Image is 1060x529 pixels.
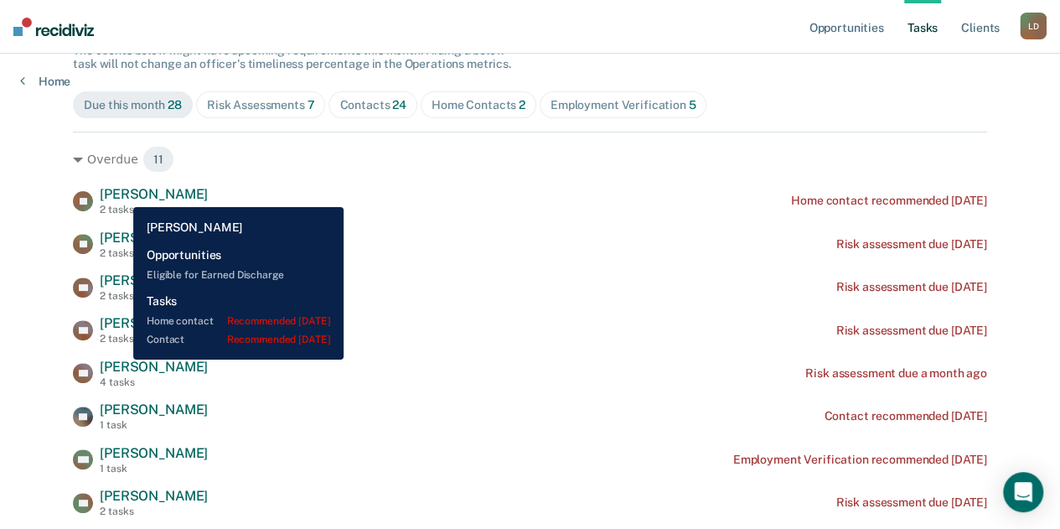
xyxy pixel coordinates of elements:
div: Risk assessment due [DATE] [835,237,986,252]
span: 28 [168,98,182,112]
div: Risk assessment due a month ago [805,366,987,381]
div: 2 tasks [100,204,208,215]
img: Recidiviz [13,18,94,36]
div: Open Intercom Messenger [1003,472,1043,512]
button: LD [1020,13,1047,39]
span: [PERSON_NAME] [100,488,208,504]
div: Risk assessment due [DATE] [835,324,986,338]
div: 1 task [100,463,208,475]
div: 4 tasks [100,376,208,388]
div: 1 task [100,419,208,431]
div: Contact recommended [DATE] [824,409,986,423]
span: 7 [308,98,315,112]
span: [PERSON_NAME] [100,315,208,331]
span: 5 [689,98,696,112]
span: The clients below might have upcoming requirements this month. Hiding a below task will not chang... [73,44,511,71]
div: 2 tasks [100,247,208,259]
div: Risk assessment due [DATE] [835,495,986,510]
div: 2 tasks [100,290,208,302]
span: [PERSON_NAME] [100,230,208,246]
span: 2 [519,98,525,112]
span: [PERSON_NAME] [100,359,208,375]
span: 11 [142,146,174,173]
div: Employment Verification recommended [DATE] [733,453,987,467]
div: 2 tasks [100,506,208,517]
div: Overdue 11 [73,146,987,173]
a: Home [20,74,70,89]
div: L D [1020,13,1047,39]
div: 2 tasks [100,333,208,345]
span: [PERSON_NAME] [100,272,208,288]
span: [PERSON_NAME] [100,186,208,202]
div: Risk Assessments [207,98,315,112]
span: [PERSON_NAME] [100,402,208,417]
div: Home contact recommended [DATE] [791,194,987,208]
span: 24 [392,98,406,112]
div: Home Contacts [432,98,525,112]
div: Due this month [84,98,182,112]
div: Employment Verification [551,98,696,112]
div: Contacts [339,98,406,112]
div: Risk assessment due [DATE] [835,280,986,294]
span: [PERSON_NAME] [100,445,208,461]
